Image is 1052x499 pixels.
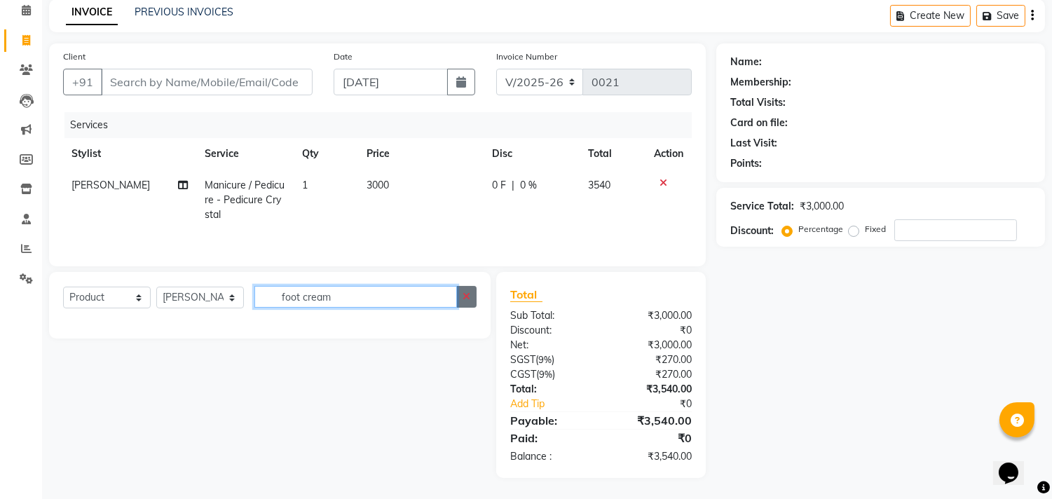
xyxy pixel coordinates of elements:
div: Payable: [500,412,601,429]
div: Services [64,112,702,138]
input: Search or Scan [254,286,457,308]
div: Discount: [730,224,774,238]
a: Add Tip [500,397,618,411]
span: 0 F [492,178,506,193]
a: PREVIOUS INVOICES [135,6,233,18]
input: Search by Name/Mobile/Email/Code [101,69,313,95]
button: Create New [890,5,971,27]
div: Balance : [500,449,601,464]
th: Total [580,138,646,170]
th: Stylist [63,138,197,170]
span: 0 % [520,178,537,193]
div: ₹3,540.00 [601,382,703,397]
th: Service [197,138,294,170]
span: 3000 [367,179,389,191]
div: ₹270.00 [601,367,703,382]
div: ₹0 [601,430,703,446]
div: Membership: [730,75,791,90]
span: 9% [539,369,552,380]
div: ₹3,540.00 [601,412,703,429]
div: Discount: [500,323,601,338]
th: Price [358,138,484,170]
span: Total [510,287,542,302]
th: Qty [294,138,358,170]
span: 9% [538,354,552,365]
div: Service Total: [730,199,794,214]
div: Name: [730,55,762,69]
div: ₹0 [601,323,703,338]
div: ( ) [500,367,601,382]
div: ₹3,540.00 [601,449,703,464]
div: ₹3,000.00 [601,338,703,353]
span: CGST [510,368,536,381]
th: Disc [484,138,580,170]
div: Card on file: [730,116,788,130]
div: Paid: [500,430,601,446]
label: Client [63,50,86,63]
div: ₹270.00 [601,353,703,367]
div: ₹3,000.00 [800,199,844,214]
span: 3540 [589,179,611,191]
span: [PERSON_NAME] [71,179,150,191]
span: SGST [510,353,535,366]
button: +91 [63,69,102,95]
th: Action [645,138,692,170]
div: Total Visits: [730,95,786,110]
label: Fixed [865,223,886,235]
iframe: chat widget [993,443,1038,485]
label: Invoice Number [496,50,557,63]
span: Manicure / Pedicure - Pedicure Crystal [205,179,285,221]
div: Total: [500,382,601,397]
label: Date [334,50,353,63]
div: ( ) [500,353,601,367]
label: Percentage [798,223,843,235]
div: Points: [730,156,762,171]
span: 1 [302,179,308,191]
div: ₹3,000.00 [601,308,703,323]
span: | [512,178,514,193]
div: Sub Total: [500,308,601,323]
button: Save [976,5,1025,27]
div: Last Visit: [730,136,777,151]
div: Net: [500,338,601,353]
div: ₹0 [618,397,703,411]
